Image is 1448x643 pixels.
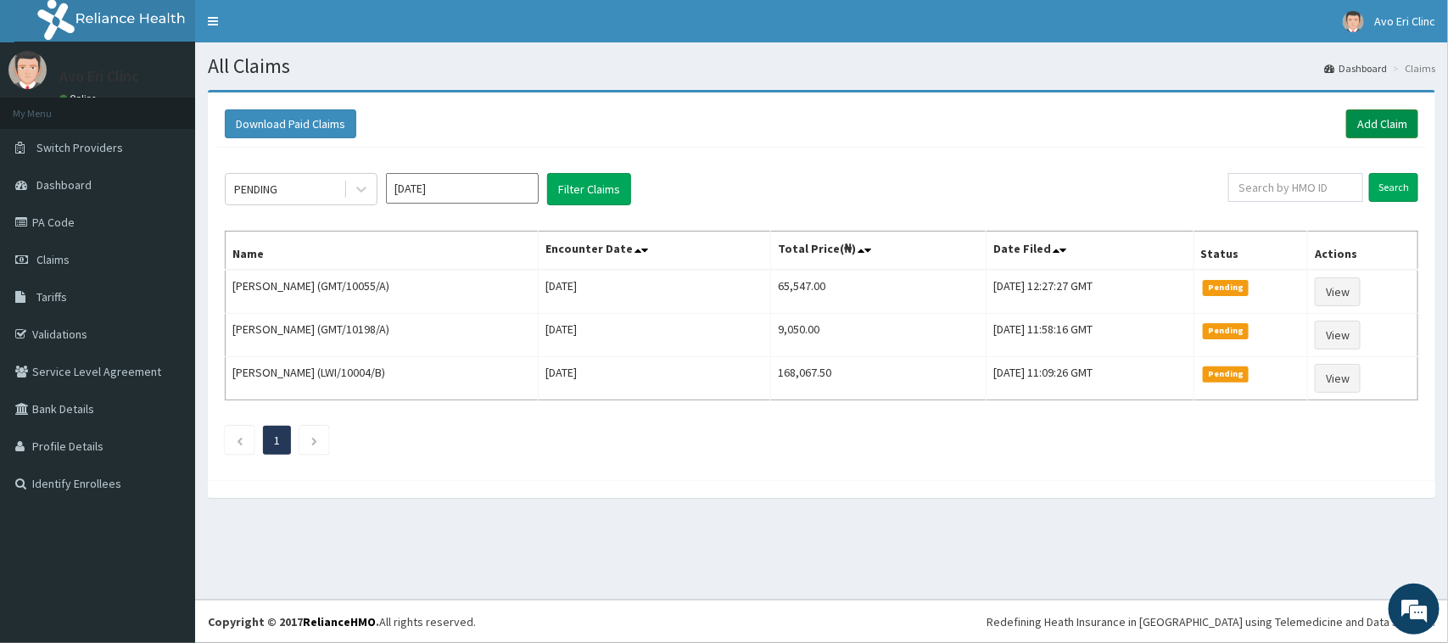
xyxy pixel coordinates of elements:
[1346,109,1418,138] a: Add Claim
[987,314,1194,357] td: [DATE] 11:58:16 GMT
[226,270,539,314] td: [PERSON_NAME] (GMT/10055/A)
[225,109,356,138] button: Download Paid Claims
[539,357,771,400] td: [DATE]
[539,270,771,314] td: [DATE]
[36,140,123,155] span: Switch Providers
[234,181,277,198] div: PENDING
[36,177,92,193] span: Dashboard
[36,252,70,267] span: Claims
[274,433,280,448] a: Page 1 is your current page
[1203,323,1250,338] span: Pending
[1343,11,1364,32] img: User Image
[59,92,100,104] a: Online
[539,314,771,357] td: [DATE]
[1315,277,1361,306] a: View
[31,85,69,127] img: d_794563401_company_1708531726252_794563401
[771,232,987,271] th: Total Price(₦)
[208,614,379,629] strong: Copyright © 2017 .
[1369,173,1418,202] input: Search
[1194,232,1307,271] th: Status
[1315,364,1361,393] a: View
[226,357,539,400] td: [PERSON_NAME] (LWI/10004/B)
[278,8,319,49] div: Minimize live chat window
[987,613,1435,630] div: Redefining Heath Insurance in [GEOGRAPHIC_DATA] using Telemedicine and Data Science!
[303,614,376,629] a: RelianceHMO
[1203,366,1250,382] span: Pending
[1324,61,1387,75] a: Dashboard
[987,232,1194,271] th: Date Filed
[539,232,771,271] th: Encounter Date
[195,600,1448,643] footer: All rights reserved.
[1308,232,1418,271] th: Actions
[98,214,234,385] span: We're online!
[547,173,631,205] button: Filter Claims
[386,173,539,204] input: Select Month and Year
[8,463,323,523] textarea: Type your message and hit 'Enter'
[208,55,1435,77] h1: All Claims
[88,95,285,117] div: Chat with us now
[1203,280,1250,295] span: Pending
[310,433,318,448] a: Next page
[36,289,67,305] span: Tariffs
[771,314,987,357] td: 9,050.00
[1228,173,1363,202] input: Search by HMO ID
[987,270,1194,314] td: [DATE] 12:27:27 GMT
[226,232,539,271] th: Name
[771,270,987,314] td: 65,547.00
[987,357,1194,400] td: [DATE] 11:09:26 GMT
[59,69,139,84] p: Avo Eri Clinc
[771,357,987,400] td: 168,067.50
[1374,14,1435,29] span: Avo Eri Clinc
[1315,321,1361,349] a: View
[226,314,539,357] td: [PERSON_NAME] (GMT/10198/A)
[236,433,243,448] a: Previous page
[1389,61,1435,75] li: Claims
[8,51,47,89] img: User Image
